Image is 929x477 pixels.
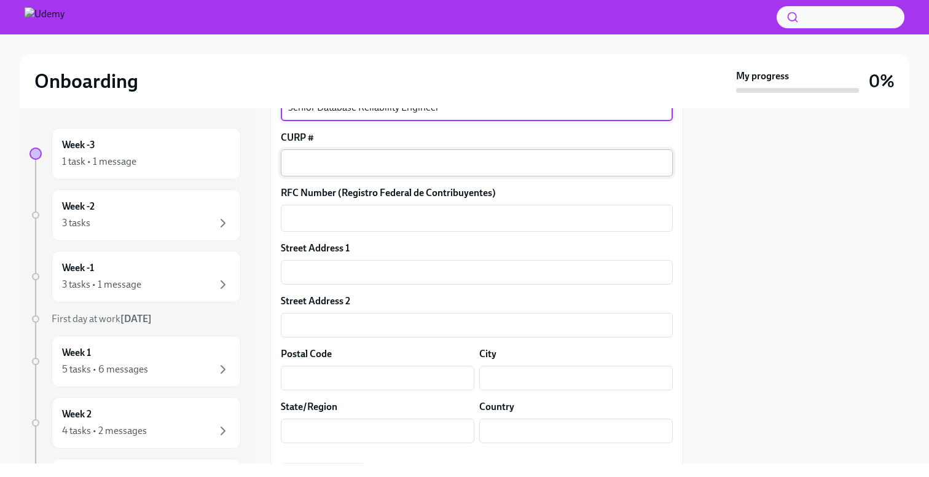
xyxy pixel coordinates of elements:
[62,346,91,360] h6: Week 1
[25,7,65,27] img: Udemy
[29,189,241,241] a: Week -23 tasks
[281,242,350,255] label: Street Address 1
[34,69,138,93] h2: Onboarding
[479,400,514,414] label: Country
[29,336,241,387] a: Week 15 tasks • 6 messages
[62,424,147,438] div: 4 tasks • 2 messages
[52,313,152,325] span: First day at work
[281,131,673,144] label: CURP #
[479,347,496,361] label: City
[62,261,94,275] h6: Week -1
[120,313,152,325] strong: [DATE]
[62,155,136,168] div: 1 task • 1 message
[869,70,895,92] h3: 0%
[62,408,92,421] h6: Week 2
[281,294,350,308] label: Street Address 2
[62,200,95,213] h6: Week -2
[736,69,789,83] strong: My progress
[62,138,95,152] h6: Week -3
[29,397,241,449] a: Week 24 tasks • 2 messages
[62,363,148,376] div: 5 tasks • 6 messages
[281,400,337,414] label: State/Region
[29,251,241,302] a: Week -13 tasks • 1 message
[62,278,141,291] div: 3 tasks • 1 message
[281,186,673,200] label: RFC Number (Registro Federal de Contribuyentes)
[281,347,332,361] label: Postal Code
[29,312,241,326] a: First day at work[DATE]
[29,128,241,179] a: Week -31 task • 1 message
[62,216,90,230] div: 3 tasks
